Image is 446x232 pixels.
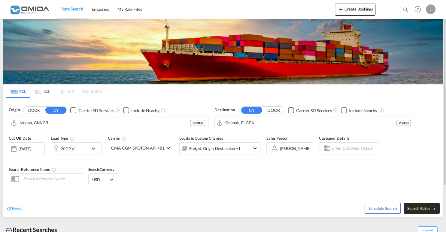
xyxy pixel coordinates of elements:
span: Help [413,4,423,14]
md-select: Select Currency: $ USDUnited States Dollar [92,175,115,184]
span: Search Rates [407,206,436,211]
span: My Rate Files [117,7,142,12]
span: Cut Off Date [9,136,31,141]
md-tab-item: LCL [30,85,54,98]
span: Customer Details [319,136,349,141]
img: LCL+%26+FCL+BACKGROUND.png [3,19,443,84]
div: [DATE] [19,146,31,151]
md-icon: Unchecked: Search for CY (Container Yard) services for all selected carriers.Checked : Search for... [115,108,120,113]
md-icon: icon-arrow-right [432,207,436,211]
md-icon: icon-information-outline [70,136,74,141]
md-checkbox: Checkbox No Ink [123,107,159,113]
md-checkbox: Checkbox No Ink [341,107,377,113]
md-input-container: Ningbo, CNNGB [9,117,208,129]
button: CY [45,107,66,114]
md-select: Sales Person: Julia Rakowska [279,144,311,153]
div: J [426,4,435,14]
span: Locals & Custom Charges [179,136,223,141]
md-checkbox: Checkbox No Ink [70,107,114,113]
div: icon-magnify [402,7,409,16]
md-datepicker: Select [9,154,13,162]
span: Search Reference Name [9,167,56,172]
span: Rate Search [61,6,83,11]
md-icon: icon-magnify [402,7,409,13]
input: Search by Port [225,118,396,127]
span: CMA CGM SPOTON API +81 [111,145,165,151]
button: Note: By default Schedule search will only considerorigin ports, destination ports and cut off da... [365,203,401,214]
div: icon-refreshReset [6,205,22,212]
md-icon: Unchecked: Search for CY (Container Yard) services for all selected carriers.Checked : Search for... [333,108,338,113]
div: Carrier SD Services [296,108,332,114]
md-checkbox: Checkbox No Ink [288,107,332,113]
md-icon: Your search will be saved by the below given name [52,167,56,172]
md-icon: The selected Trucker/Carrierwill be displayed in the rate results If the rates are from another f... [122,136,126,141]
div: [PERSON_NAME] [280,146,311,151]
div: Include Nearby [349,108,377,114]
span: Search Currency [88,167,114,172]
span: Carrier [108,136,126,141]
div: 20GP x1icon-chevron-down [51,142,102,154]
md-icon: icon-chevron-down [90,145,100,152]
span: Sales Person [266,136,288,141]
span: Load Type [51,136,74,141]
div: [DATE] [9,142,45,155]
md-icon: icon-plus 400-fg [337,5,344,13]
span: USD [92,177,109,182]
div: 20GP x1 [61,144,76,153]
button: Search Ratesicon-arrow-right [404,203,440,214]
md-icon: icon-chevron-down [251,145,259,152]
img: 459c566038e111ed959c4fc4f0a4b274.png [9,3,50,16]
div: Freight Origin Destination Factory Stuffingicon-chevron-down [179,142,260,154]
button: DOOR [263,107,284,114]
div: CNNGB [190,120,205,126]
span: Enquiries [92,7,109,12]
button: icon-plus 400-fgCreate Bookings [335,4,375,16]
div: Freight Origin Destination Factory Stuffing [189,144,241,153]
div: Origin DOOR CY Checkbox No InkUnchecked: Search for CY (Container Yard) services for all selected... [3,98,443,217]
md-icon: Unchecked: Ignores neighbouring ports when fetching rates.Checked : Includes neighbouring ports w... [379,108,384,113]
input: Search by Port [20,118,190,127]
input: Search Reference Name [20,174,82,183]
div: PLGDN [396,120,411,126]
md-tab-item: FCL [6,85,30,98]
span: Destination [214,107,235,113]
md-input-container: Gdansk, PLGDN [215,117,414,129]
div: Include Nearby [131,108,159,114]
md-icon: icon-refresh [6,206,12,211]
span: Origin [9,107,20,113]
md-pagination-wrapper: Use the left and right arrow keys to navigate between tabs [6,85,102,98]
button: DOOR [23,107,44,114]
md-icon: Unchecked: Ignores neighbouring ports when fetching rates.Checked : Includes neighbouring ports w... [161,108,165,113]
input: Enter Customer Details [332,144,377,153]
button: CY [241,107,262,114]
div: Carrier SD Services [78,108,114,114]
span: Reset [12,206,22,211]
div: Help [413,4,426,15]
